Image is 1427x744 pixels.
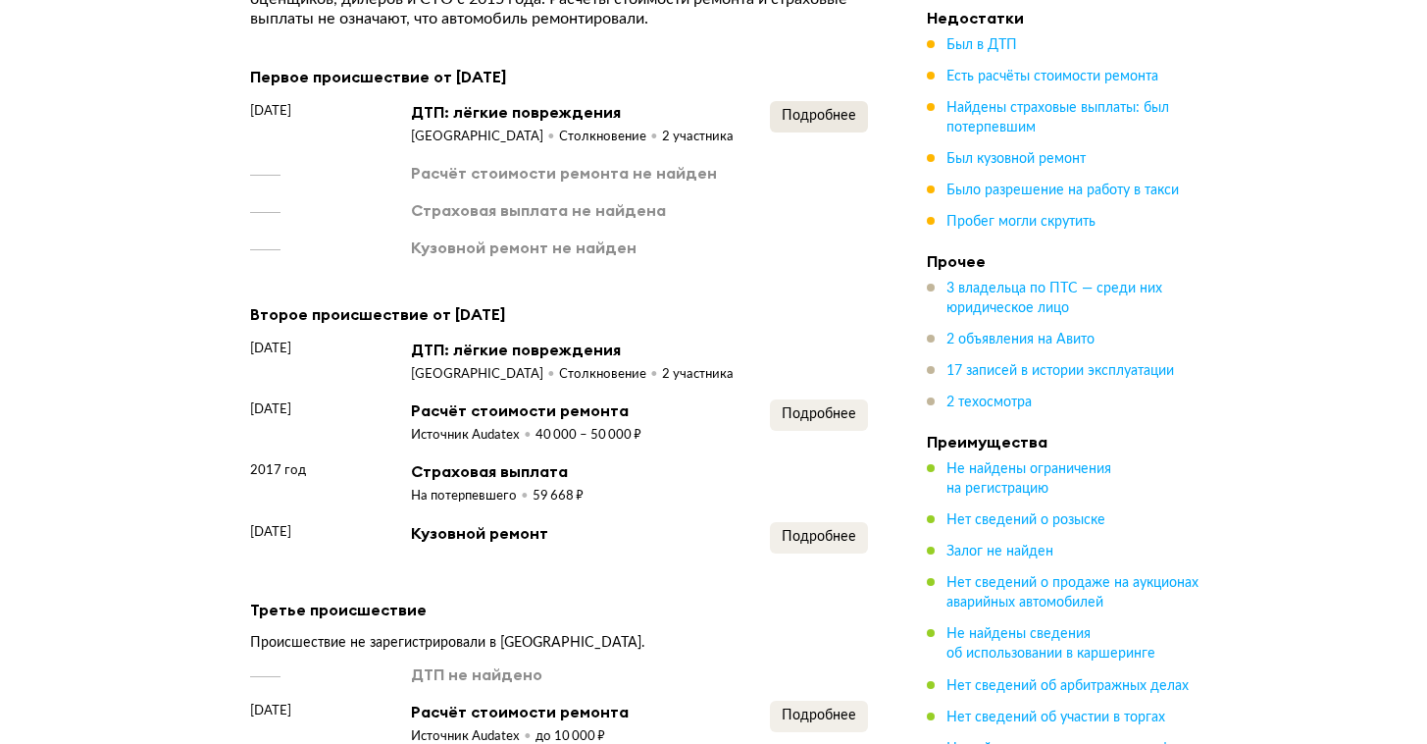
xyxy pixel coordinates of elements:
span: 2 техосмотра [946,396,1032,409]
span: Нет сведений об участии в торгах [946,710,1165,723]
span: Залог не найден [946,545,1053,558]
div: Третье происшествие [250,597,868,622]
div: На потерпевшего [411,488,533,505]
div: 2 участника [662,366,734,384]
h4: Прочее [927,251,1201,271]
div: [GEOGRAPHIC_DATA] [411,366,559,384]
div: 59 668 ₽ [533,488,584,505]
div: Второе происшествие от [DATE] [250,301,868,327]
div: Происшествие не зарегистрировали в [GEOGRAPHIC_DATA]. [250,634,868,652]
button: Подробнее [770,399,868,431]
span: Подробнее [782,109,856,123]
span: Был кузовной ремонт [946,152,1086,166]
div: ДТП: лёгкие повреждения [411,339,734,360]
div: ДТП: лёгкие повреждения [411,101,734,123]
button: Подробнее [770,101,868,133]
span: 2017 год [250,460,306,480]
div: Столкновение [559,129,662,146]
span: [DATE] [250,701,291,720]
div: Страховая выплата не найдена [411,199,666,221]
span: Нет сведений о розыске [946,513,1105,527]
span: Не найдены ограничения на регистрацию [946,462,1111,496]
div: 2 участника [662,129,734,146]
span: [DATE] [250,522,291,542]
span: Нет сведений о продаже на аукционах аварийных автомобилей [946,576,1198,610]
div: Первое происшествие от [DATE] [250,64,868,89]
span: 3 владельца по ПТС — среди них юридическое лицо [946,282,1162,315]
h4: Преимущества [927,432,1201,452]
div: Расчёт стоимости ремонта [411,701,629,722]
div: ДТП не найдено [411,664,542,685]
span: 2 объявления на Авито [946,333,1095,346]
div: Источник Audatex [411,427,535,445]
span: Пробег могли скрутить [946,215,1096,229]
div: Страховая выплата [411,460,584,482]
div: Столкновение [559,366,662,384]
div: Расчёт стоимости ремонта [411,399,641,421]
span: [DATE] [250,101,291,121]
span: Было разрешение на работу в такси [946,184,1179,197]
h4: Недостатки [927,8,1201,27]
span: [DATE] [250,399,291,419]
span: Был в ДТП [946,38,1017,52]
span: Не найдены сведения об использовании в каршеринге [946,627,1155,661]
span: Подробнее [782,530,856,544]
div: 40 000 – 50 000 ₽ [535,427,641,445]
div: [GEOGRAPHIC_DATA] [411,129,559,146]
div: Кузовной ремонт [411,522,548,544]
span: Подробнее [782,709,856,722]
button: Подробнее [770,701,868,732]
span: Есть расчёты стоимости ремонта [946,70,1158,83]
span: Нет сведений об арбитражных делах [946,678,1189,692]
span: [DATE] [250,339,291,358]
span: Подробнее [782,407,856,421]
span: 17 записей в истории эксплуатации [946,364,1174,378]
button: Подробнее [770,522,868,554]
div: Расчёт стоимости ремонта не найден [411,162,717,184]
div: Кузовной ремонт не найден [411,237,637,258]
span: Найдены страховые выплаты: был потерпевшим [946,101,1169,134]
